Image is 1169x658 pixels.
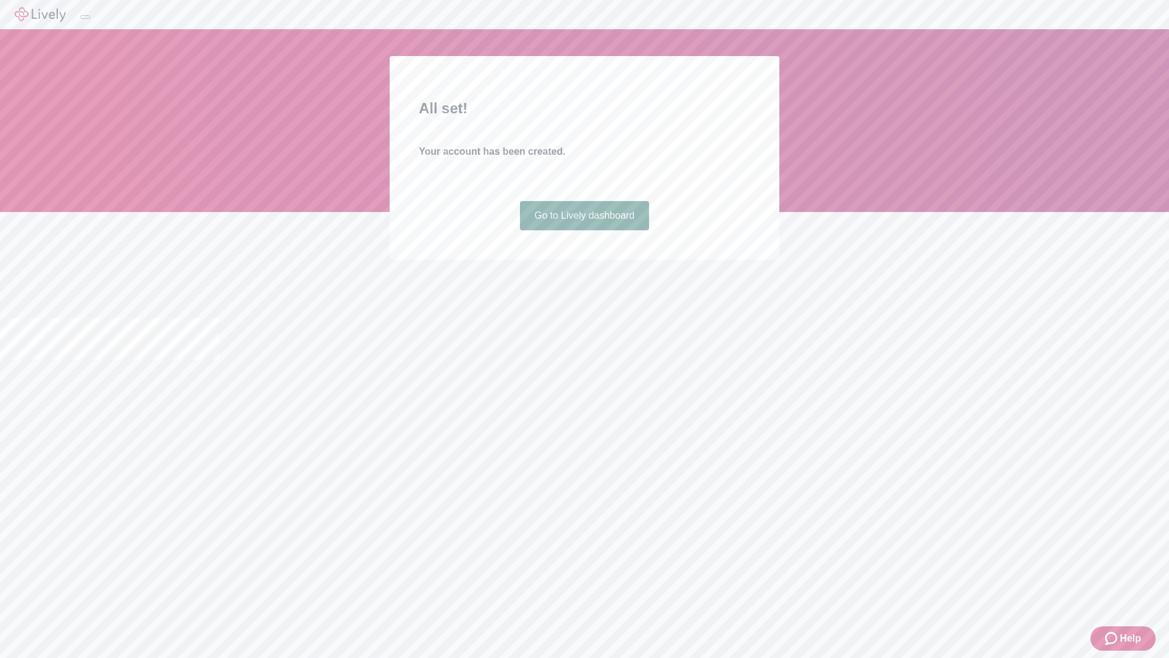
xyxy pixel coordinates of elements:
[15,7,66,22] img: Lively
[419,97,750,119] h2: All set!
[1120,631,1141,646] span: Help
[419,144,750,159] h4: Your account has been created.
[80,15,90,19] button: Log out
[1090,626,1156,651] button: Zendesk support iconHelp
[520,201,650,230] a: Go to Lively dashboard
[1105,631,1120,646] svg: Zendesk support icon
